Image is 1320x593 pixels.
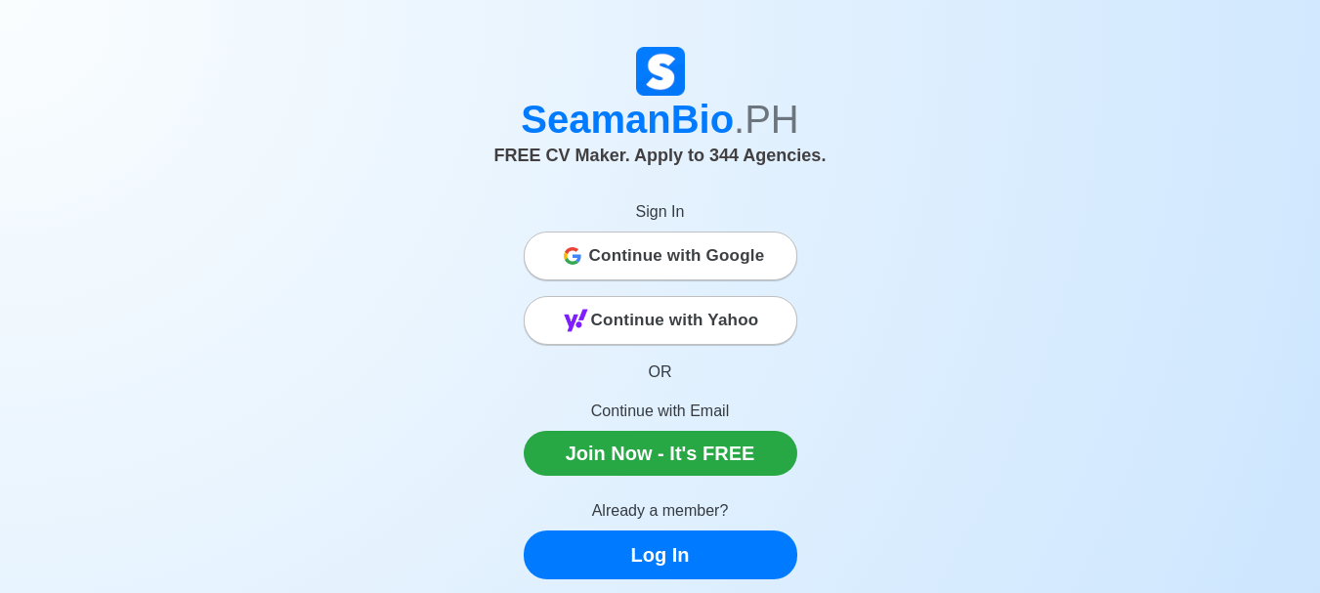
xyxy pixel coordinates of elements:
[524,296,797,345] button: Continue with Yahoo
[118,96,1203,143] h1: SeamanBio
[589,236,765,275] span: Continue with Google
[524,431,797,476] a: Join Now - It's FREE
[524,232,797,280] button: Continue with Google
[494,146,827,165] span: FREE CV Maker. Apply to 344 Agencies.
[734,98,799,141] span: .PH
[524,400,797,423] p: Continue with Email
[636,47,685,96] img: Logo
[591,301,759,340] span: Continue with Yahoo
[524,200,797,224] p: Sign In
[524,499,797,523] p: Already a member?
[524,360,797,384] p: OR
[524,530,797,579] a: Log In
